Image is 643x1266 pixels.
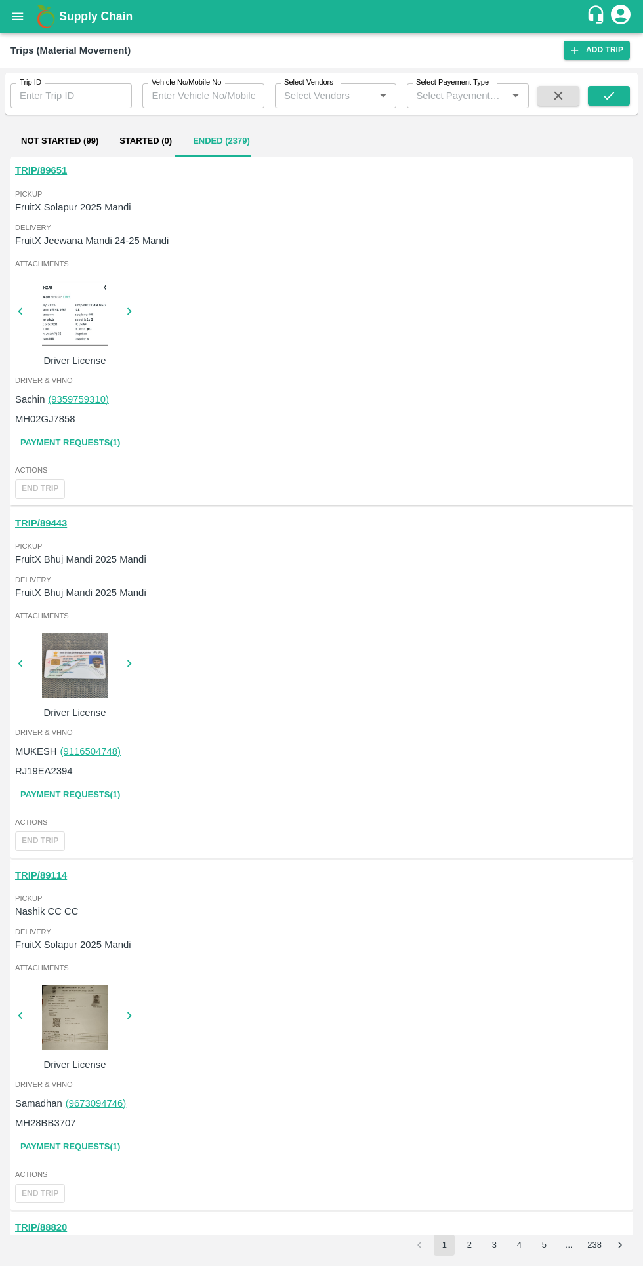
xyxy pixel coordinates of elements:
a: TRIP/89651 [15,165,67,176]
span: Actions [15,1168,628,1180]
a: Add Trip [564,41,630,60]
button: Go to page 5 [533,1235,554,1256]
span: Pickup [15,540,628,552]
span: Attachments [15,258,628,269]
p: FruitX Bhuj Mandi 2025 Mandi [15,585,628,600]
input: Enter Vehicle No/Mobile No [142,83,264,108]
p: MH02GJ7858 [15,412,75,426]
b: Supply Chain [59,10,133,23]
div: customer-support [586,5,609,28]
a: TRIP/89114 [15,870,67,880]
span: Driver & VHNo [15,726,628,738]
p: FruitX Solapur 2025 Mandi [15,200,628,214]
label: Select Payement Type [416,77,489,88]
a: TRIP/88820 [15,1222,67,1233]
button: Not Started (99) [10,125,109,157]
a: Payment Requests(1) [15,431,125,454]
p: RJ19EA2394 [15,764,72,778]
a: (9359759310) [48,394,108,405]
p: Driver License [26,705,124,720]
p: Driver License [26,1058,124,1072]
span: Delivery [15,926,628,938]
div: … [558,1239,579,1252]
span: Pickup [15,892,628,904]
button: Go to page 4 [508,1235,529,1256]
p: FruitX Jeewana Mandi 24-25 Mandi [15,233,628,248]
button: Ended (2379) [182,125,260,157]
div: Trips (Material Movement) [10,42,131,59]
span: Delivery [15,574,628,585]
p: Driver License [26,353,124,368]
span: Attachments [15,962,628,974]
span: Driver & VHNo [15,1078,628,1090]
button: Open [375,87,392,104]
p: Nashik CC CC [15,904,628,919]
a: Payment Requests(1) [15,1136,125,1158]
img: logo [33,3,59,30]
span: Actions [15,816,628,828]
span: Sachin [15,394,45,405]
a: (9116504748) [60,746,121,757]
span: Delivery [15,222,628,233]
input: Select Payement Type [411,87,503,104]
button: Go to page 2 [459,1235,480,1256]
span: Pickup [15,188,628,200]
span: Driver & VHNo [15,374,628,386]
input: Enter Trip ID [10,83,132,108]
a: Supply Chain [59,7,586,26]
span: Samadhan [15,1098,62,1109]
input: Select Vendors [279,87,371,104]
span: Actions [15,464,628,476]
a: TRIP/89443 [15,518,67,528]
label: Vehicle No/Mobile No [152,77,221,88]
button: Started (0) [109,125,182,157]
label: Trip ID [20,77,41,88]
p: FruitX Bhuj Mandi 2025 Mandi [15,552,628,566]
button: Open [507,87,524,104]
nav: pagination navigation [407,1235,633,1256]
button: open drawer [3,1,33,31]
p: MH28BB3707 [15,1116,75,1130]
a: Payment Requests(1) [15,783,125,806]
span: Attachments [15,610,628,622]
button: Go to page 238 [583,1235,606,1256]
span: MUKESH [15,746,57,757]
p: FruitX Solapur 2025 Mandi [15,938,628,952]
label: Select Vendors [284,77,333,88]
div: account of current user [609,3,633,30]
button: page 1 [434,1235,455,1256]
button: Go to next page [610,1235,631,1256]
a: (9673094746) [66,1098,126,1109]
button: Go to page 3 [484,1235,505,1256]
